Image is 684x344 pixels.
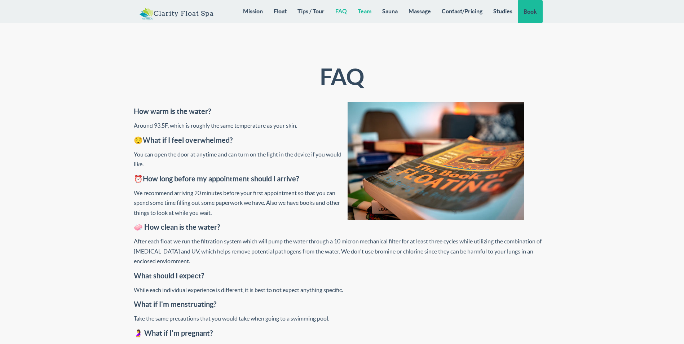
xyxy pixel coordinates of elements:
h4: 🤰 What if I'm pregnant? [134,329,550,337]
div: Take the same precautions that you would take when going to a swimming pool. [134,314,550,324]
h4: 🧼 How clean is the water? [134,223,550,231]
div: After each float we run the filtration system which will pump the water through a 10 micron mecha... [134,237,550,266]
h4: ⏰How long before my appointment should I arrive? [134,175,550,183]
div: While each individual experience is different, it is best to not expect anything specific. [134,285,550,295]
h4: How warm is the water? [134,107,550,115]
h4: 😌What if I feel overwhelmed? [134,136,550,144]
div: We recommend arriving 20 minutes before your first appointment so that you can spend some time fi... [134,188,550,218]
h4: What if I'm menstruating? [134,300,550,308]
h2: FAQ [240,65,444,89]
div: Around 93.5F, which is roughly the same temperature as your skin. [134,121,550,131]
h4: What should I expect? [134,272,550,280]
div: You can open the door at anytime and can turn on the light in the device if you would like. [134,150,550,169]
